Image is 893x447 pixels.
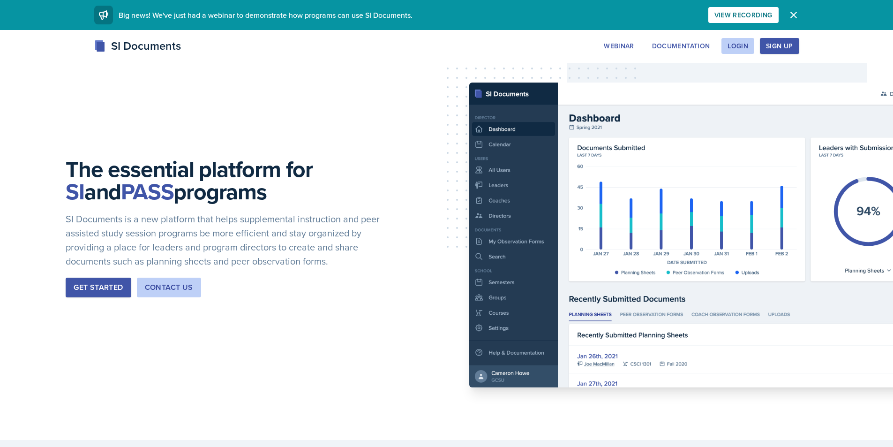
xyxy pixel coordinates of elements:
div: View Recording [714,11,773,19]
div: Webinar [604,42,634,50]
div: Documentation [652,42,710,50]
button: Contact Us [137,278,201,297]
div: Get Started [74,282,123,293]
button: Webinar [598,38,640,54]
div: Sign Up [766,42,793,50]
button: Sign Up [760,38,799,54]
button: Get Started [66,278,131,297]
span: Big news! We've just had a webinar to demonstrate how programs can use SI Documents. [119,10,413,20]
div: Contact Us [145,282,193,293]
button: Login [721,38,754,54]
button: Documentation [646,38,716,54]
div: SI Documents [94,38,181,54]
div: Login [728,42,748,50]
button: View Recording [708,7,779,23]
